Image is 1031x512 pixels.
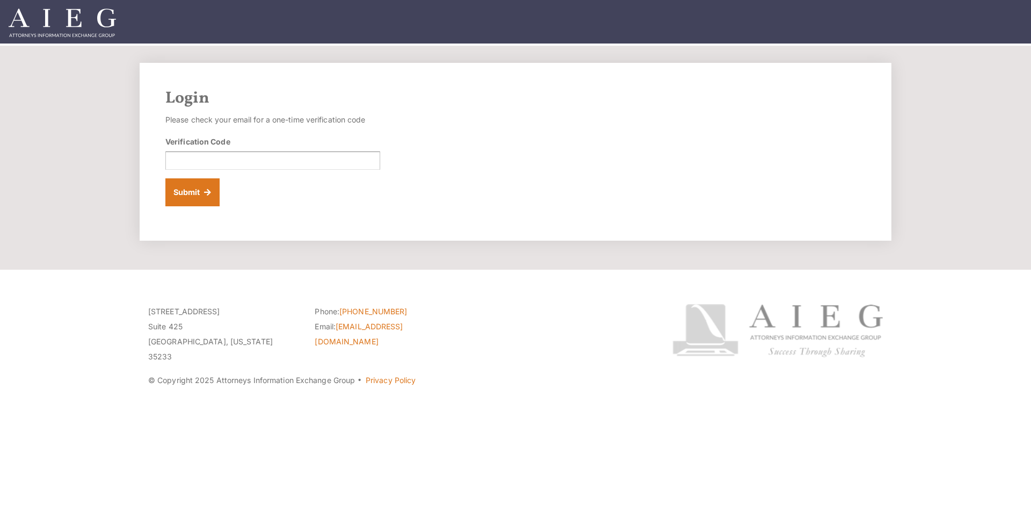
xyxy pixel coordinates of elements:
p: [STREET_ADDRESS] Suite 425 [GEOGRAPHIC_DATA], [US_STATE] 35233 [148,304,299,364]
li: Phone: [315,304,465,319]
a: [PHONE_NUMBER] [339,307,407,316]
img: Attorneys Information Exchange Group [9,9,116,37]
span: · [357,380,362,385]
img: Attorneys Information Exchange Group logo [672,304,883,357]
li: Email: [315,319,465,349]
p: Please check your email for a one-time verification code [165,112,380,127]
a: Privacy Policy [366,376,416,385]
h2: Login [165,89,866,108]
a: [EMAIL_ADDRESS][DOMAIN_NAME] [315,322,403,346]
label: Verification Code [165,136,230,147]
p: © Copyright 2025 Attorneys Information Exchange Group [148,373,632,388]
button: Submit [165,178,220,206]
